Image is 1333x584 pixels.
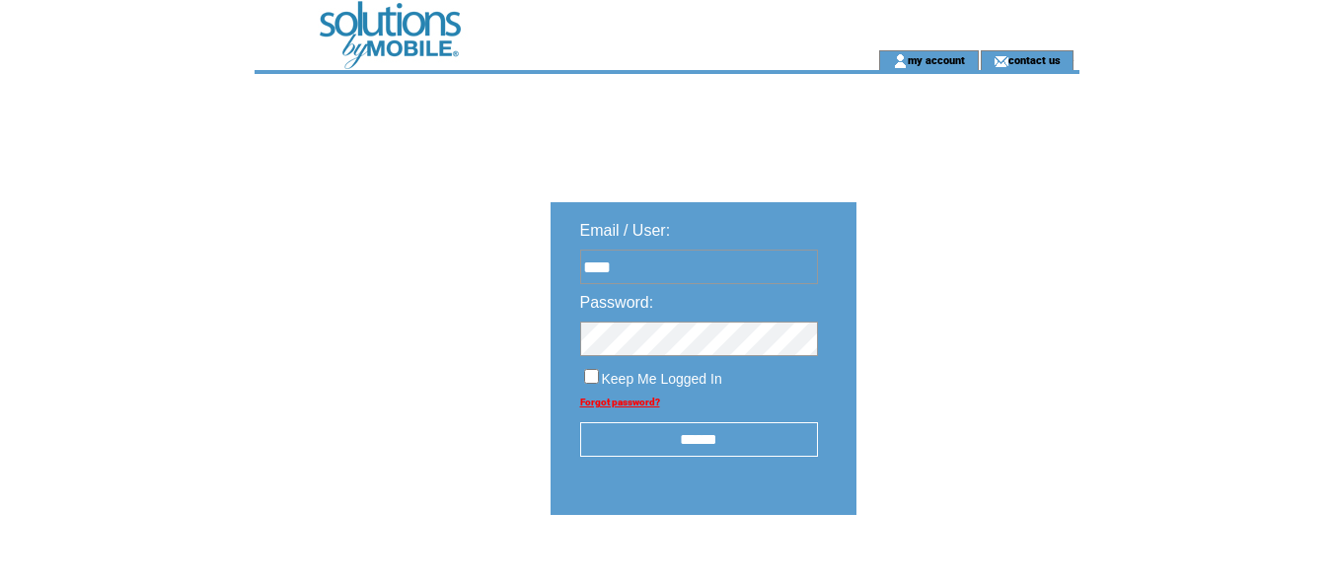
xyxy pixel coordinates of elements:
span: Keep Me Logged In [602,371,722,387]
img: account_icon.gif;jsessionid=7059CE025A49D9A5A88BE7F6D90C4CA9 [893,53,908,69]
a: my account [908,53,965,66]
img: contact_us_icon.gif;jsessionid=7059CE025A49D9A5A88BE7F6D90C4CA9 [994,53,1008,69]
a: Forgot password? [580,397,660,407]
span: Password: [580,294,654,311]
a: contact us [1008,53,1061,66]
span: Email / User: [580,222,671,239]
